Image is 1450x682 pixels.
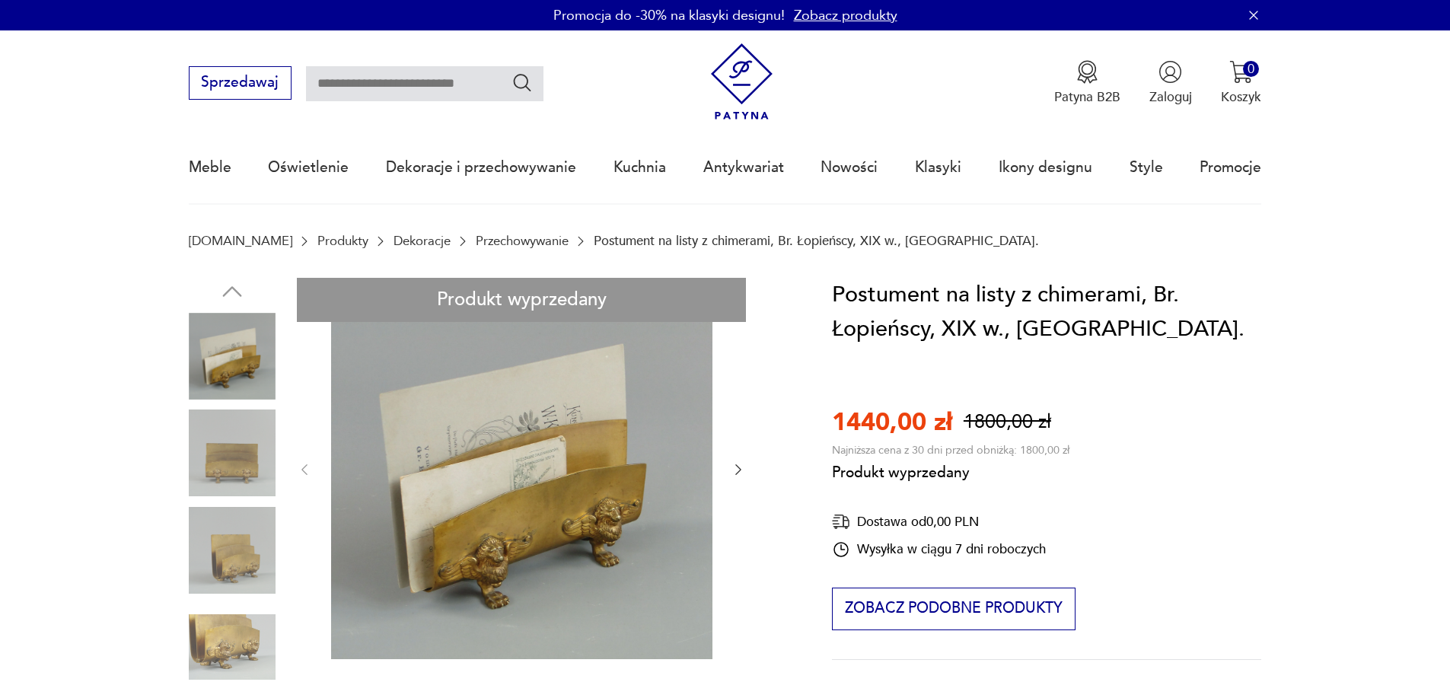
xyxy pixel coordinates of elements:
[1054,88,1120,106] p: Patyna B2B
[703,43,780,120] img: Patyna - sklep z meblami i dekoracjami vintage
[832,540,1046,559] div: Wysyłka w ciągu 7 dni roboczych
[1221,88,1261,106] p: Koszyk
[832,278,1261,347] h1: Postument na listy z chimerami, Br. Łopieńscy, XIX w., [GEOGRAPHIC_DATA].
[1200,132,1261,202] a: Promocje
[832,406,952,439] p: 1440,00 zł
[1076,60,1099,84] img: Ikona medalu
[1054,60,1120,106] button: Patyna B2B
[794,6,897,25] a: Zobacz produkty
[1158,60,1182,84] img: Ikonka użytkownika
[386,132,576,202] a: Dekoracje i przechowywanie
[511,72,534,94] button: Szukaj
[1054,60,1120,106] a: Ikona medaluPatyna B2B
[832,457,1069,483] p: Produkt wyprzedany
[189,234,292,248] a: [DOMAIN_NAME]
[999,132,1092,202] a: Ikony designu
[1149,88,1192,106] p: Zaloguj
[821,132,878,202] a: Nowości
[832,588,1075,630] button: Zobacz podobne produkty
[915,132,961,202] a: Klasyki
[317,234,368,248] a: Produkty
[1229,60,1253,84] img: Ikona koszyka
[1221,60,1261,106] button: 0Koszyk
[832,512,850,531] img: Ikona dostawy
[1149,60,1192,106] button: Zaloguj
[832,443,1069,457] p: Najniższa cena z 30 dni przed obniżką: 1800,00 zł
[594,234,1039,248] p: Postument na listy z chimerami, Br. Łopieńscy, XIX w., [GEOGRAPHIC_DATA].
[832,512,1046,531] div: Dostawa od 0,00 PLN
[476,234,569,248] a: Przechowywanie
[703,132,784,202] a: Antykwariat
[189,78,292,90] a: Sprzedawaj
[1243,61,1259,77] div: 0
[964,409,1051,435] p: 1800,00 zł
[268,132,349,202] a: Oświetlenie
[553,6,785,25] p: Promocja do -30% na klasyki designu!
[1130,132,1163,202] a: Style
[613,132,666,202] a: Kuchnia
[189,132,231,202] a: Meble
[189,66,292,100] button: Sprzedawaj
[394,234,451,248] a: Dekoracje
